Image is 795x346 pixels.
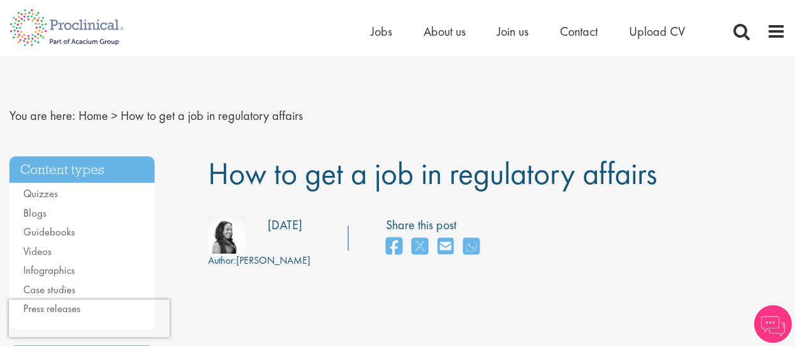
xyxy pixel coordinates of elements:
[111,107,118,124] span: >
[9,156,155,183] h3: Content types
[412,234,428,261] a: share on twitter
[121,107,303,124] span: How to get a job in regulatory affairs
[629,23,685,40] a: Upload CV
[23,206,47,220] a: Blogs
[208,153,657,193] span: How to get a job in regulatory affairs
[754,305,792,343] img: Chatbot
[268,216,302,234] div: [DATE]
[23,244,52,258] a: Videos
[386,234,402,261] a: share on facebook
[23,225,75,239] a: Guidebooks
[208,254,236,267] span: Author:
[208,216,246,254] img: 383e1147-3b0e-4ab7-6ae9-08d7f17c413d
[497,23,529,40] a: Join us
[386,216,486,234] label: Share this post
[424,23,466,40] a: About us
[371,23,392,40] a: Jobs
[9,300,170,337] iframe: reCAPTCHA
[208,254,310,268] div: [PERSON_NAME]
[560,23,598,40] a: Contact
[23,283,75,296] a: Case studies
[437,234,454,261] a: share on email
[9,107,75,124] span: You are here:
[23,263,75,277] a: Infographics
[23,187,58,200] a: Quizzes
[463,234,480,261] a: share on whats app
[79,107,108,124] a: breadcrumb link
